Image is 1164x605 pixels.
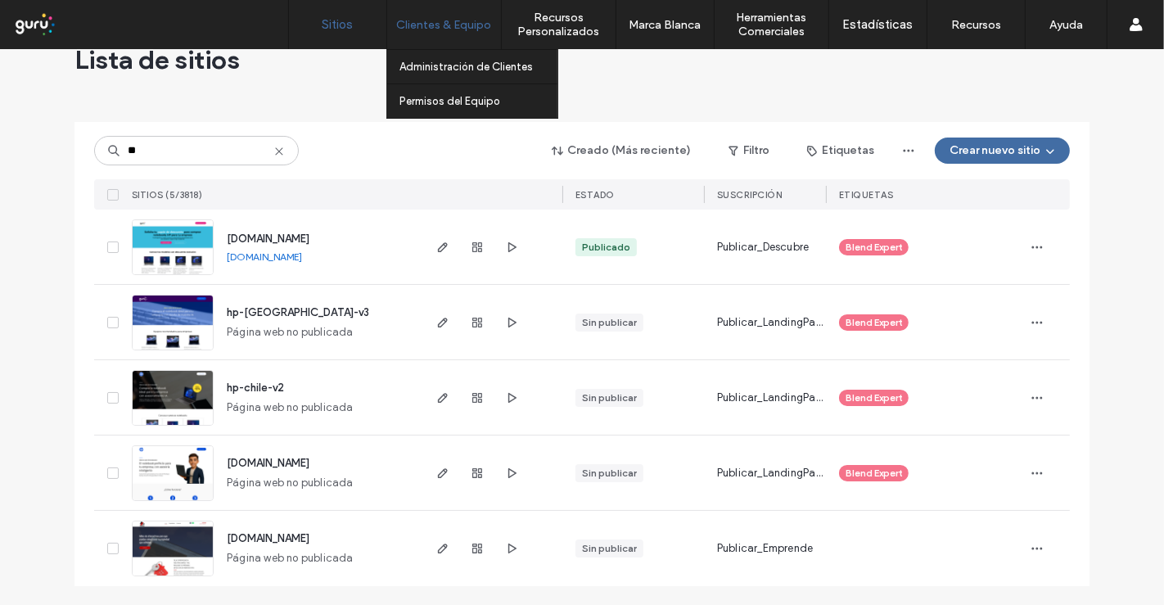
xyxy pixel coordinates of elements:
[717,540,813,557] span: Publicar_Emprende
[575,189,615,201] span: ESTADO
[712,138,786,164] button: Filtro
[399,61,533,73] label: Administración de Clientes
[715,11,828,38] label: Herramientas Comerciales
[717,465,826,481] span: Publicar_LandingPage
[1049,18,1083,32] label: Ayuda
[629,18,702,32] label: Marca Blanca
[846,391,902,405] span: Blend Expert
[846,466,902,481] span: Blend Expert
[35,11,80,26] span: Ayuda
[74,43,240,76] span: Lista de sitios
[538,138,706,164] button: Creado (Más reciente)
[582,541,637,556] div: Sin publicar
[839,189,894,201] span: ETIQUETAS
[717,189,783,201] span: Suscripción
[717,314,826,331] span: Publicar_LandingPage
[399,50,557,84] a: Administración de Clientes
[717,390,826,406] span: Publicar_LandingPage
[846,315,902,330] span: Blend Expert
[843,17,914,32] label: Estadísticas
[227,324,354,341] span: Página web no publicada
[951,18,1001,32] label: Recursos
[227,306,369,318] a: hp-[GEOGRAPHIC_DATA]-v3
[792,138,889,164] button: Etiquetas
[227,233,309,245] a: [DOMAIN_NAME]
[227,475,354,491] span: Página web no publicada
[846,240,902,255] span: Blend Expert
[502,11,616,38] label: Recursos Personalizados
[582,466,637,481] div: Sin publicar
[582,391,637,405] div: Sin publicar
[227,251,302,263] a: [DOMAIN_NAME]
[227,550,354,567] span: Página web no publicada
[323,17,354,32] label: Sitios
[227,400,354,416] span: Página web no publicada
[227,382,284,394] a: hp-chile-v2
[582,240,630,255] div: Publicado
[399,95,500,107] label: Permisos del Equipo
[132,189,203,201] span: SITIOS (5/3818)
[717,239,809,255] span: Publicar_Descubre
[227,532,309,544] a: [DOMAIN_NAME]
[397,18,492,32] label: Clientes & Equipo
[399,84,557,118] a: Permisos del Equipo
[582,315,637,330] div: Sin publicar
[935,138,1070,164] button: Crear nuevo sitio
[227,457,309,469] a: [DOMAIN_NAME]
